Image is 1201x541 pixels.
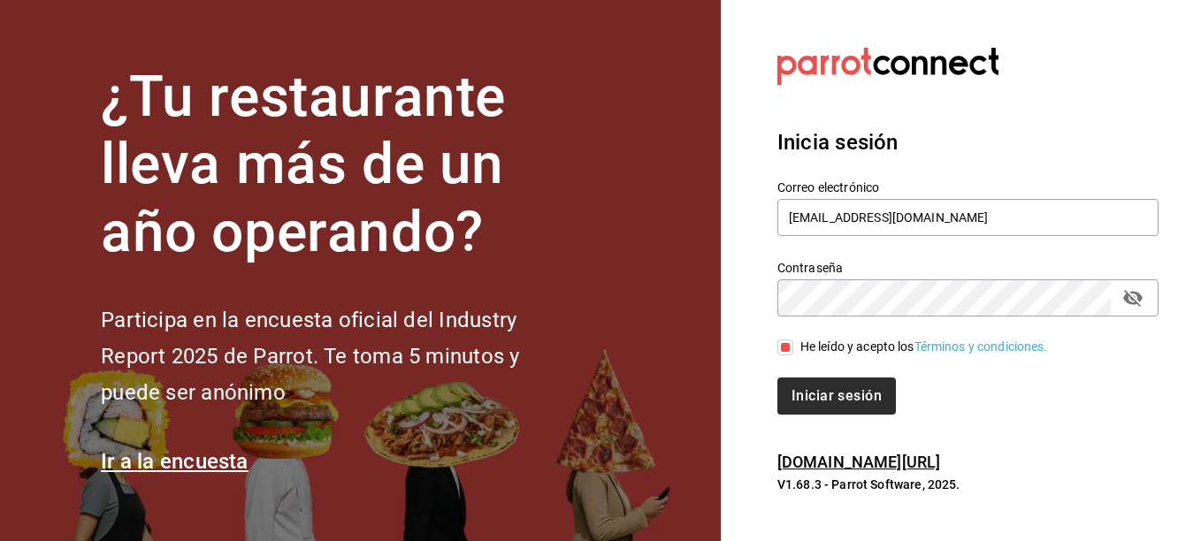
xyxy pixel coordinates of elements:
[777,126,1159,158] h3: Inicia sesión
[101,449,249,474] a: Ir a la encuesta
[777,180,1159,193] label: Correo electrónico
[777,453,940,471] a: [DOMAIN_NAME][URL]
[777,199,1159,236] input: Ingresa tu correo electrónico
[101,302,578,410] h2: Participa en la encuesta oficial del Industry Report 2025 de Parrot. Te toma 5 minutos y puede se...
[1118,283,1148,313] button: passwordField
[914,339,1048,354] a: Términos y condiciones.
[101,64,578,267] h1: ¿Tu restaurante lleva más de un año operando?
[777,476,1159,493] p: V1.68.3 - Parrot Software, 2025.
[777,377,896,415] button: Iniciar sesión
[777,261,1159,273] label: Contraseña
[800,338,1048,356] div: He leído y acepto los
